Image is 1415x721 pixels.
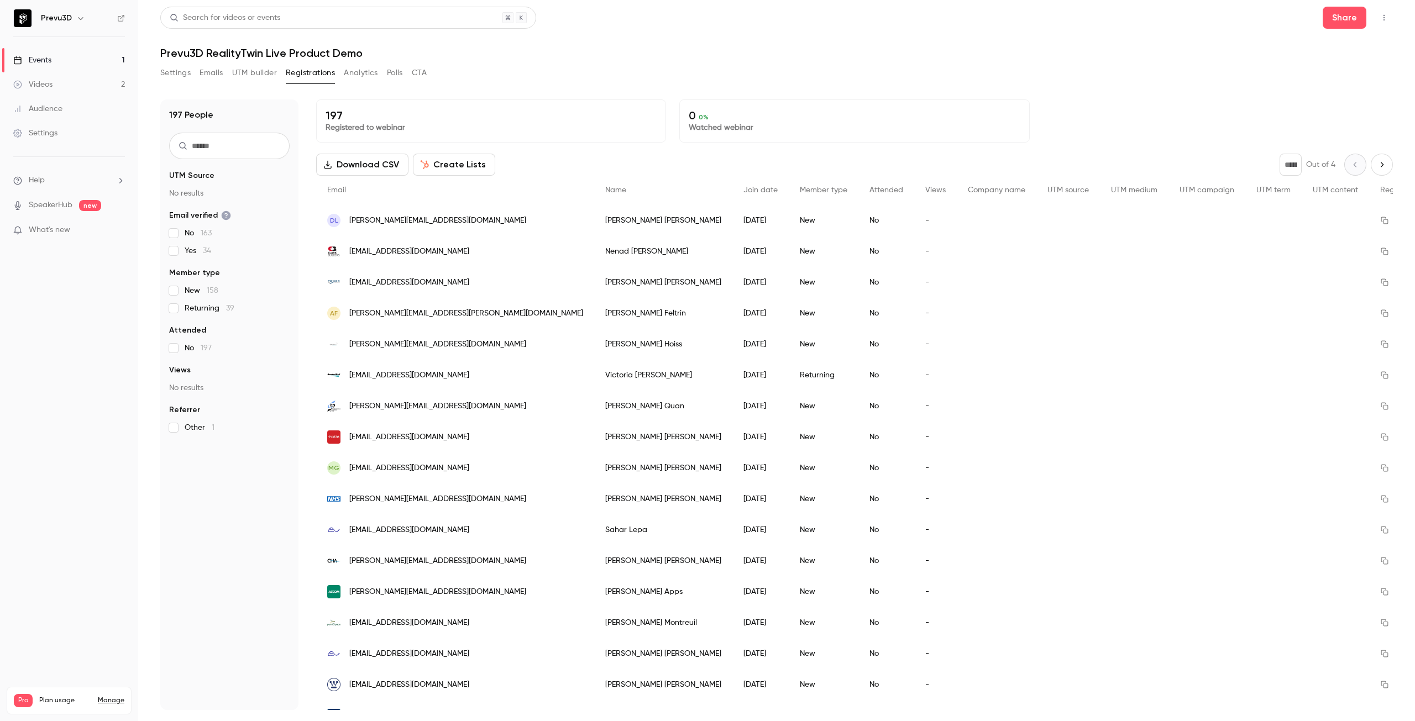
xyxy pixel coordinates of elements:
[185,343,212,354] span: No
[732,576,789,607] div: [DATE]
[858,545,914,576] div: No
[169,210,231,221] span: Email verified
[1306,159,1335,170] p: Out of 4
[858,205,914,236] div: No
[914,267,957,298] div: -
[79,200,101,211] span: new
[858,298,914,329] div: No
[699,113,709,121] span: 0 %
[13,128,57,139] div: Settings
[185,245,211,256] span: Yes
[732,638,789,669] div: [DATE]
[327,616,340,629] img: pointspace.ca
[349,586,526,598] span: [PERSON_NAME][EMAIL_ADDRESS][DOMAIN_NAME]
[914,236,957,267] div: -
[349,401,526,412] span: [PERSON_NAME][EMAIL_ADDRESS][DOMAIN_NAME]
[594,669,732,700] div: [PERSON_NAME] [PERSON_NAME]
[914,329,957,360] div: -
[412,64,427,82] button: CTA
[594,422,732,452] div: [PERSON_NAME] [PERSON_NAME]
[349,648,469,660] span: [EMAIL_ADDRESS][DOMAIN_NAME]
[789,452,858,483] div: New
[594,298,732,329] div: [PERSON_NAME] Feltrin
[594,576,732,607] div: [PERSON_NAME] Apps
[29,175,45,186] span: Help
[914,607,957,638] div: -
[732,267,789,298] div: [DATE]
[207,287,218,294] span: 158
[914,360,957,391] div: -
[1047,186,1089,194] span: UTM source
[743,186,778,194] span: Join date
[326,109,657,122] p: 197
[1371,154,1393,176] button: Next page
[1323,7,1366,29] button: Share
[327,430,340,444] img: systra.com
[789,391,858,422] div: New
[185,422,214,433] span: Other
[689,109,1020,122] p: 0
[858,391,914,422] div: No
[789,422,858,452] div: New
[789,638,858,669] div: New
[914,514,957,545] div: -
[327,554,340,567] img: chasolutions.com
[327,585,340,598] img: aecom.com
[594,607,732,638] div: [PERSON_NAME] Montreuil
[185,285,218,296] span: New
[789,267,858,298] div: New
[594,638,732,669] div: [PERSON_NAME] [PERSON_NAME]
[858,576,914,607] div: No
[1313,186,1358,194] span: UTM content
[732,514,789,545] div: [DATE]
[330,308,338,318] span: AF
[185,228,212,239] span: No
[201,344,212,352] span: 197
[732,483,789,514] div: [DATE]
[594,360,732,391] div: Victoria [PERSON_NAME]
[344,64,378,82] button: Analytics
[327,338,340,351] img: qapture.at
[858,607,914,638] div: No
[327,523,340,536] img: augury.com
[914,422,957,452] div: -
[286,64,335,82] button: Registrations
[169,170,290,433] section: facet-groups
[201,229,212,237] span: 163
[858,360,914,391] div: No
[914,638,957,669] div: -
[316,154,408,176] button: Download CSV
[1180,186,1234,194] span: UTM campaign
[349,370,469,381] span: [EMAIL_ADDRESS][DOMAIN_NAME]
[349,679,469,691] span: [EMAIL_ADDRESS][DOMAIN_NAME]
[349,462,469,474] span: [EMAIL_ADDRESS][DOMAIN_NAME]
[349,555,526,567] span: [PERSON_NAME][EMAIL_ADDRESS][DOMAIN_NAME]
[925,186,946,194] span: Views
[14,694,33,707] span: Pro
[858,422,914,452] div: No
[160,64,191,82] button: Settings
[594,267,732,298] div: [PERSON_NAME] [PERSON_NAME]
[594,329,732,360] div: [PERSON_NAME] Hoiss
[29,224,70,236] span: What's new
[14,9,32,27] img: Prevu3D
[968,186,1025,194] span: Company name
[858,638,914,669] div: No
[349,308,583,319] span: [PERSON_NAME][EMAIL_ADDRESS][PERSON_NAME][DOMAIN_NAME]
[413,154,495,176] button: Create Lists
[689,122,1020,133] p: Watched webinar
[858,236,914,267] div: No
[789,236,858,267] div: New
[328,463,339,473] span: MG
[858,514,914,545] div: No
[594,545,732,576] div: [PERSON_NAME] [PERSON_NAME]
[349,493,526,505] span: [PERSON_NAME][EMAIL_ADDRESS][DOMAIN_NAME]
[594,205,732,236] div: [PERSON_NAME] [PERSON_NAME]
[594,483,732,514] div: [PERSON_NAME] [PERSON_NAME]
[732,236,789,267] div: [DATE]
[858,483,914,514] div: No
[169,404,200,415] span: Referrer
[605,186,626,194] span: Name
[800,186,847,194] span: Member type
[13,175,125,186] li: help-dropdown-opener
